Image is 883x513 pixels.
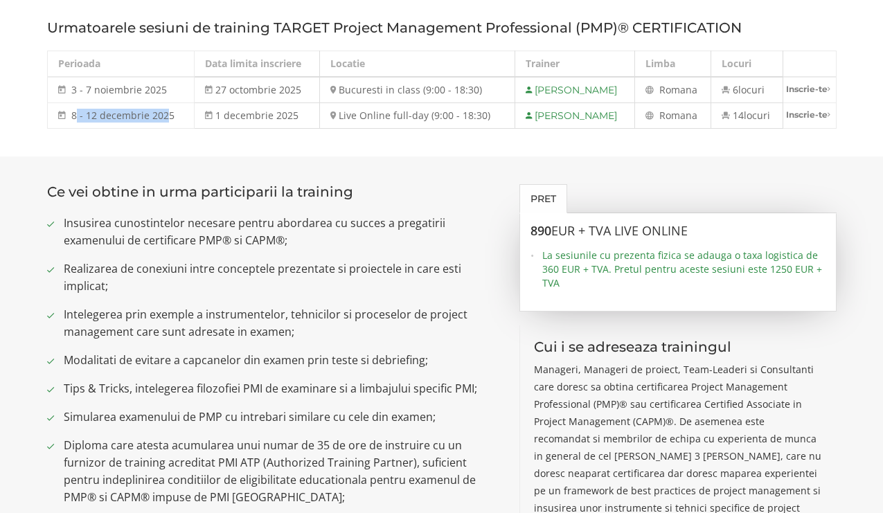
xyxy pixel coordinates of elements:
span: Insusirea cunostintelor necesare pentru abordarea cu succes a pregatirii examenului de certificar... [64,215,499,249]
td: 1 decembrie 2025 [195,103,320,129]
td: Live Online full-day (9:00 - 18:30) [319,103,515,129]
span: EUR + TVA LIVE ONLINE [551,222,688,239]
th: Trainer [515,51,635,78]
span: Ro [659,109,671,122]
span: Diploma care atesta acumularea unui numar de 35 de ore de instruire cu un furnizor de training ac... [64,437,499,506]
span: Modalitati de evitare a capcanelor din examen prin teste si debriefing; [64,352,499,369]
span: 8 - 12 decembrie 2025 [71,109,175,122]
td: [PERSON_NAME] [515,77,635,103]
span: mana [671,83,697,96]
h3: Urmatoarele sesiuni de training TARGET Project Management Professional (PMP)® CERTIFICATION [47,20,837,35]
th: Locatie [319,51,515,78]
h3: Cui i se adreseaza trainingul [534,339,823,354]
h3: Ce vei obtine in urma participarii la training [47,184,499,199]
th: Perioada [47,51,195,78]
td: 27 octombrie 2025 [195,77,320,103]
span: La sesiunile cu prezenta fizica se adauga o taxa logistica de 360 EUR + TVA. Pretul pentru aceste... [542,249,826,290]
th: Data limita inscriere [195,51,320,78]
span: locuri [744,109,770,122]
span: Ro [659,83,671,96]
td: 14 [711,103,783,129]
th: Locuri [711,51,783,78]
td: Bucuresti in class (9:00 - 18:30) [319,77,515,103]
h3: 890 [530,224,826,238]
span: 3 - 7 noiembrie 2025 [71,83,167,96]
span: Intelegerea prin exemple a instrumentelor, tehnicilor si proceselor de project management care su... [64,306,499,341]
td: [PERSON_NAME] [515,103,635,129]
span: Simularea examenului de PMP cu intrebari similare cu cele din examen; [64,408,499,426]
a: Inscrie-te [783,103,835,126]
td: 6 [711,77,783,103]
span: Realizarea de conexiuni intre conceptele prezentate si proiectele in care esti implicat; [64,260,499,295]
span: locuri [738,83,765,96]
span: Tips & Tricks, intelegerea filozofiei PMI de examinare si a limbajului specific PMI; [64,380,499,397]
a: Inscrie-te [783,78,835,100]
a: Pret [519,184,567,213]
span: mana [671,109,697,122]
th: Limba [635,51,711,78]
